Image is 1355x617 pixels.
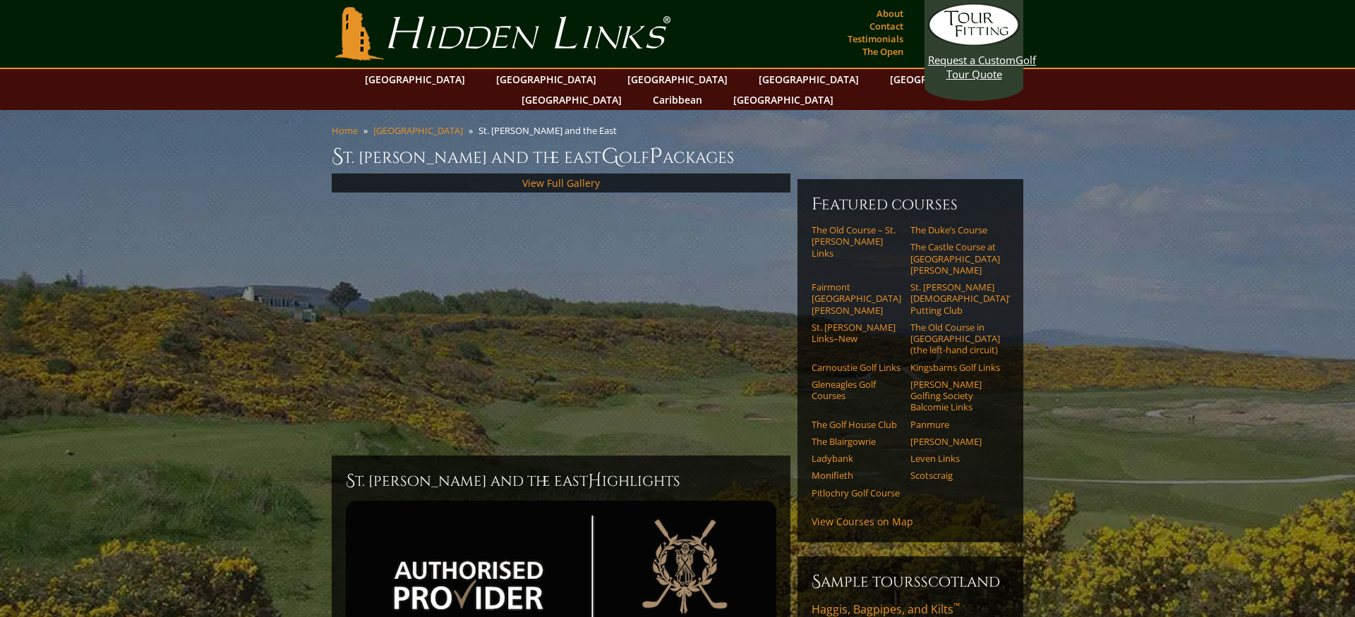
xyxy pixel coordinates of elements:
a: Caribbean [646,90,709,110]
a: The Open [859,42,907,61]
a: Leven Links [910,453,1000,464]
a: Testimonials [844,29,907,49]
a: The Old Course in [GEOGRAPHIC_DATA] (the left-hand circuit) [910,322,1000,356]
a: [GEOGRAPHIC_DATA] [358,69,472,90]
a: [GEOGRAPHIC_DATA] [373,124,463,137]
span: P [649,142,663,171]
a: Fairmont [GEOGRAPHIC_DATA][PERSON_NAME] [812,281,901,316]
a: [PERSON_NAME] Golfing Society Balcomie Links [910,379,1000,413]
a: Panmure [910,419,1000,430]
span: Haggis, Bagpipes, and Kilts [812,601,960,617]
a: The Castle Course at [GEOGRAPHIC_DATA][PERSON_NAME] [910,241,1000,276]
a: Carnoustie Golf Links [812,362,901,373]
h6: Featured Courses [812,193,1009,216]
a: About [873,4,907,23]
a: View Courses on Map [812,515,913,528]
span: G [601,142,619,171]
a: St. [PERSON_NAME] Links–New [812,322,901,345]
sup: ™ [953,600,960,612]
a: [GEOGRAPHIC_DATA] [726,90,841,110]
a: [GEOGRAPHIC_DATA] [514,90,629,110]
a: Scotscraig [910,470,1000,481]
a: [GEOGRAPHIC_DATA] [489,69,603,90]
a: Pitlochry Golf Course [812,487,901,499]
a: The Old Course – St. [PERSON_NAME] Links [812,224,901,259]
a: [PERSON_NAME] [910,436,1000,447]
h2: St. [PERSON_NAME] and the East ighlights [346,470,776,492]
a: View Full Gallery [522,176,600,190]
a: The Blairgowrie [812,436,901,447]
a: Gleneagles Golf Courses [812,379,901,402]
a: Kingsbarns Golf Links [910,362,1000,373]
h6: Sample ToursScotland [812,570,1009,593]
a: The Golf House Club [812,419,901,430]
span: Request a Custom [928,53,1016,67]
a: Request a CustomGolf Tour Quote [928,4,1020,81]
a: Ladybank [812,453,901,464]
a: Monifieth [812,470,901,481]
a: St. [PERSON_NAME] [DEMOGRAPHIC_DATA]’ Putting Club [910,281,1000,316]
li: St. [PERSON_NAME] and the East [478,124,622,137]
span: H [588,470,602,492]
a: The Duke’s Course [910,224,1000,236]
a: [GEOGRAPHIC_DATA] [620,69,735,90]
a: Contact [866,16,907,36]
h1: St. [PERSON_NAME] and the East olf ackages [332,142,1023,171]
a: Home [332,124,358,137]
a: [GEOGRAPHIC_DATA] [752,69,866,90]
a: [GEOGRAPHIC_DATA] [883,69,997,90]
